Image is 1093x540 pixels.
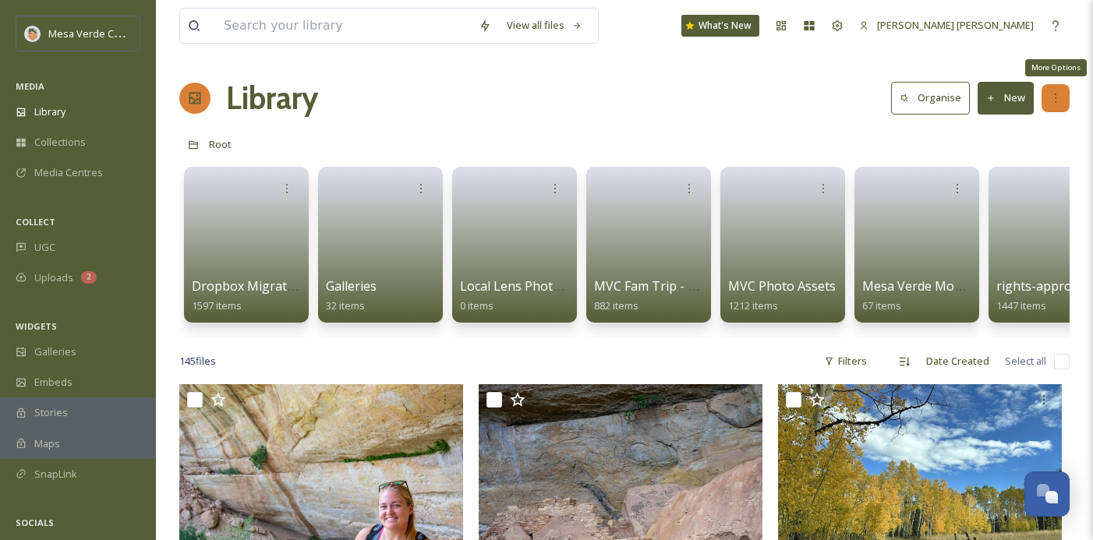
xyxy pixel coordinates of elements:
[34,240,55,255] span: UGC
[48,26,144,41] span: Mesa Verde Country
[728,277,836,295] span: MVC Photo Assets
[34,405,68,420] span: Stories
[192,279,306,312] a: Dropbox Migration1597 items
[1005,354,1046,369] span: Select all
[34,436,60,451] span: Maps
[179,354,216,369] span: 145 file s
[34,375,73,390] span: Embeds
[34,135,86,150] span: Collections
[728,279,836,312] a: MVC Photo Assets1212 items
[16,320,57,332] span: WIDGETS
[1025,59,1087,76] div: More Options
[460,298,493,312] span: 0 items
[460,277,657,295] span: Local Lens Photo & Video Contest
[16,216,55,228] span: COLLECT
[209,137,232,151] span: Root
[326,277,377,295] span: Galleries
[996,298,1046,312] span: 1447 items
[594,298,638,312] span: 882 items
[996,279,1092,312] a: rights-approved1447 items
[226,75,318,122] a: Library
[16,517,54,528] span: SOCIALS
[326,279,377,312] a: Galleries32 items
[460,279,657,312] a: Local Lens Photo & Video Contest0 items
[594,277,729,295] span: MVC Fam Trip - [DATE]
[996,277,1092,295] span: rights-approved
[16,80,44,92] span: MEDIA
[594,279,729,312] a: MVC Fam Trip - [DATE]882 items
[209,135,232,154] a: Root
[978,82,1034,114] button: New
[34,344,76,359] span: Galleries
[326,298,365,312] span: 32 items
[891,82,970,114] button: Organise
[918,346,997,376] div: Date Created
[816,346,875,376] div: Filters
[499,10,590,41] a: View all files
[25,26,41,41] img: MVC%20SnapSea%20logo%20%281%29.png
[851,10,1042,41] a: [PERSON_NAME] [PERSON_NAME]
[192,277,306,295] span: Dropbox Migration
[728,298,778,312] span: 1212 items
[34,165,103,180] span: Media Centres
[34,467,77,482] span: SnapLink
[34,270,73,285] span: Uploads
[1024,471,1070,517] button: Open Chat
[862,298,901,312] span: 67 items
[34,104,65,119] span: Library
[192,298,242,312] span: 1597 items
[681,15,759,37] a: What's New
[877,18,1034,32] span: [PERSON_NAME] [PERSON_NAME]
[216,9,471,43] input: Search your library
[81,271,97,284] div: 2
